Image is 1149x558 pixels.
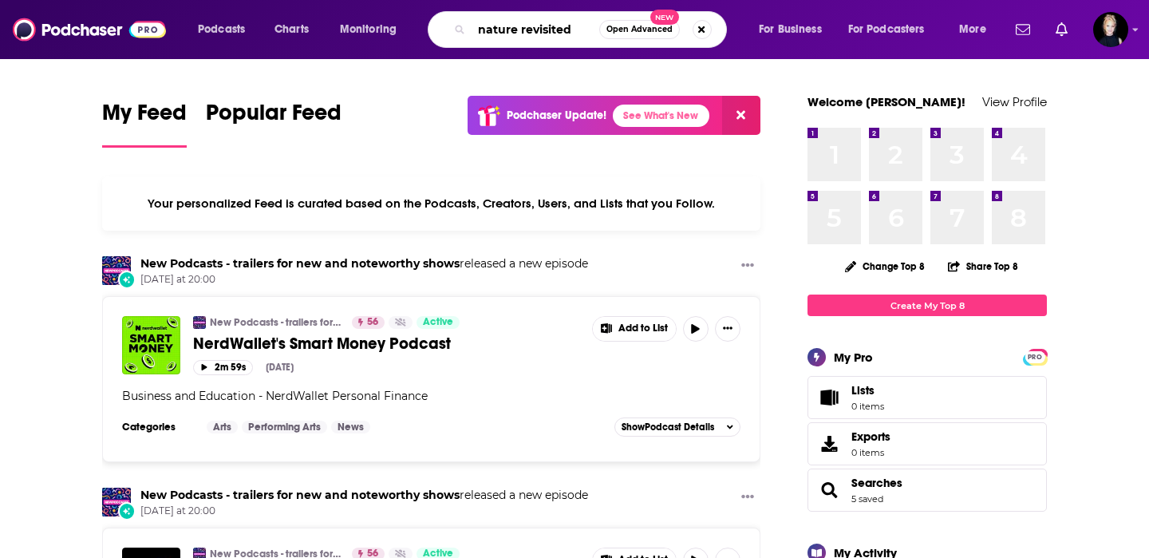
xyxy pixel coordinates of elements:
[102,99,187,148] a: My Feed
[198,18,245,41] span: Podcasts
[140,256,588,271] h3: released a new episode
[417,316,460,329] a: Active
[1093,12,1128,47] img: User Profile
[1049,16,1074,43] a: Show notifications dropdown
[759,18,822,41] span: For Business
[622,421,714,433] span: Show Podcast Details
[1009,16,1036,43] a: Show notifications dropdown
[848,18,925,41] span: For Podcasters
[807,94,965,109] a: Welcome [PERSON_NAME]!
[140,273,588,287] span: [DATE] at 20:00
[206,99,342,148] a: Popular Feed
[367,315,378,330] span: 56
[1093,12,1128,47] button: Show profile menu
[948,17,1006,42] button: open menu
[423,315,453,330] span: Active
[650,10,679,25] span: New
[618,323,668,334] span: Add to List
[606,26,673,34] span: Open Advanced
[613,105,709,127] a: See What's New
[834,350,873,365] div: My Pro
[443,11,742,48] div: Search podcasts, credits, & more...
[331,421,370,433] a: News
[813,479,845,501] a: Searches
[13,14,166,45] img: Podchaser - Follow, Share and Rate Podcasts
[118,502,136,520] div: New Episode
[102,99,187,136] span: My Feed
[193,360,253,375] button: 2m 59s
[140,505,588,518] span: [DATE] at 20:00
[807,376,1047,419] a: Lists
[851,383,884,398] span: Lists
[140,488,460,502] a: New Podcasts - trailers for new and noteworthy shows
[715,316,740,342] button: Show More Button
[122,316,180,374] img: NerdWallet's Smart Money Podcast
[851,383,875,398] span: Lists
[1093,12,1128,47] span: Logged in as Passell
[274,18,309,41] span: Charts
[193,316,206,329] img: New Podcasts - trailers for new and noteworthy shows
[352,316,385,329] a: 56
[614,418,740,437] button: ShowPodcast Details
[340,18,397,41] span: Monitoring
[851,493,883,505] a: 5 saved
[140,488,588,503] h3: released a new episode
[264,17,318,42] a: Charts
[187,17,266,42] button: open menu
[851,447,890,458] span: 0 items
[807,469,1047,512] span: Searches
[959,18,986,41] span: More
[807,422,1047,465] a: Exports
[851,401,884,412] span: 0 items
[851,429,890,444] span: Exports
[813,433,845,455] span: Exports
[748,17,842,42] button: open menu
[206,99,342,136] span: Popular Feed
[329,17,417,42] button: open menu
[835,256,934,276] button: Change Top 8
[242,421,327,433] a: Performing Arts
[122,421,194,433] h3: Categories
[193,334,581,354] a: NerdWallet's Smart Money Podcast
[472,17,599,42] input: Search podcasts, credits, & more...
[102,176,760,231] div: Your personalized Feed is curated based on the Podcasts, Creators, Users, and Lists that you Follow.
[593,317,676,341] button: Show More Button
[599,20,680,39] button: Open AdvancedNew
[102,488,131,516] img: New Podcasts - trailers for new and noteworthy shows
[807,295,1047,316] a: Create My Top 8
[982,94,1047,109] a: View Profile
[947,251,1019,282] button: Share Top 8
[735,488,760,508] button: Show More Button
[1025,350,1044,362] a: PRO
[735,256,760,276] button: Show More Button
[140,256,460,271] a: New Podcasts - trailers for new and noteworthy shows
[813,386,845,409] span: Lists
[207,421,238,433] a: Arts
[102,256,131,285] img: New Podcasts - trailers for new and noteworthy shows
[851,476,902,490] a: Searches
[1025,351,1044,363] span: PRO
[122,389,428,403] span: Business and Education - NerdWallet Personal Finance
[210,316,342,329] a: New Podcasts - trailers for new and noteworthy shows
[838,17,948,42] button: open menu
[507,109,606,122] p: Podchaser Update!
[193,334,451,354] span: NerdWallet's Smart Money Podcast
[266,362,294,373] div: [DATE]
[118,271,136,288] div: New Episode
